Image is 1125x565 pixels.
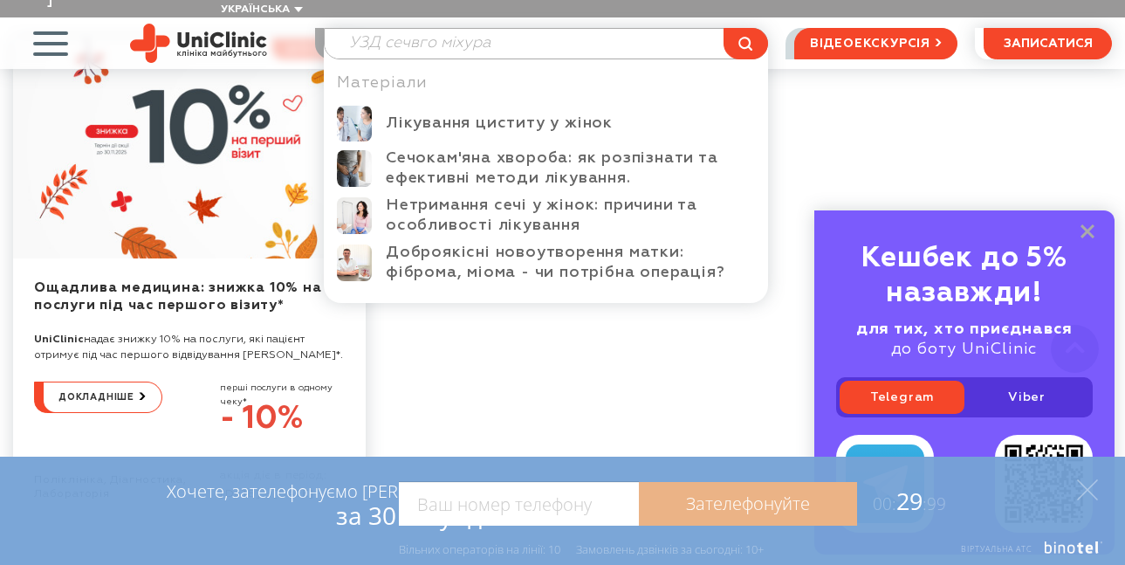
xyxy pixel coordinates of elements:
p: надає знижку 10% на послуги, які пацієнт отримує під час першого відвідування [PERSON_NAME]*. [34,332,345,364]
a: Viber [964,381,1089,414]
button: записатися [984,28,1112,59]
div: Хочете, зателефонуємо [PERSON_NAME] [167,480,492,529]
input: Ваш номер телефону [399,482,639,526]
a: Ощадлива медицина: знижка 10% на послуги під час першого візиту* [34,281,322,313]
span: 00: [873,493,896,515]
span: Українська [221,4,290,15]
div: Вільних операторів на лінії: 10 Замовлень дзвінків за сьогодні: 10+ [399,542,764,556]
div: до боту UniClinic [836,320,1093,360]
button: Українська [216,3,303,17]
a: докладніше [34,382,162,413]
span: :99 [923,493,946,515]
span: Віртуальна АТС [961,543,1032,555]
a: Лікування циститу у жінок Лікування циститу у жінок [337,106,755,142]
img: Uniclinic [130,24,267,63]
a: відеоекскурсія [794,28,957,59]
div: Сечокам'яна хвороба: як розпізнати та ефективні методи лікування. [386,148,755,189]
div: Лікування циститу у жінок [386,114,755,134]
a: Віртуальна АТС [942,541,1103,565]
div: Матеріали [337,73,755,93]
div: Кешбек до 5% назавжди! [836,241,1093,311]
img: Лікування циститу у жінок [337,106,372,142]
span: відеоекскурсія [810,29,930,59]
div: Доброякісні новоутворення матки: фіброма, міома - чи потрібна операція? [386,243,755,283]
span: за 30 секунд? [336,499,492,532]
a: Ощадлива медицина: знижка 10% на послуги під час першого візиту* [13,38,366,258]
a: Зателефонуйте [639,482,857,526]
strong: UniClinic [34,334,84,345]
span: записатися [1004,38,1093,50]
span: докладніше [58,382,134,412]
img: Нетримання сечі у жінок: причини та особливості лікування [337,197,372,234]
p: перші послуги в одному чеку* [220,382,344,410]
strong: - 10% [220,403,303,435]
a: Нетримання сечі у жінок: причини та особливості лікування Нетримання сечі у жінок: причини та осо... [337,196,755,236]
span: 29 [857,485,946,517]
img: Доброякісні новоутворення матки: фіброма, міома - чи потрібна операція? [337,245,372,281]
a: Доброякісні новоутворення матки: фіброма, міома - чи потрібна операція? Доброякісні новоутворення... [337,243,755,283]
img: Сечокам'яна хвороба: як розпізнати та ефективні методи лікування. [337,150,372,187]
div: Нетримання сечі у жінок: причини та особливості лікування [386,196,755,236]
input: Послуга або прізвище [325,29,767,59]
a: Сечокам'яна хвороба: як розпізнати та ефективні методи лікування. Сечокам'яна хвороба: як розпізн... [337,148,755,189]
b: для тих, хто приєднався [856,321,1073,337]
a: Telegram [840,381,964,414]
